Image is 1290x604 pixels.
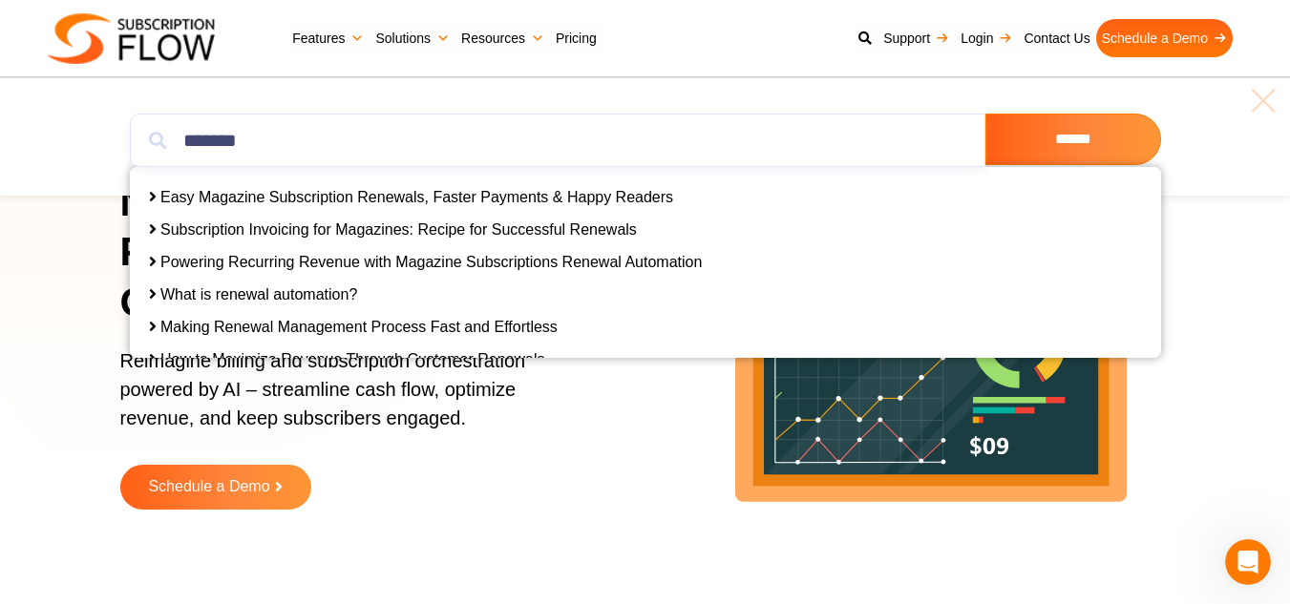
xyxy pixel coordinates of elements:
[120,346,572,451] p: Reimagine billing and subscription orchestration powered by AI – streamline cash flow, optimize r...
[455,19,550,57] a: Resources
[148,479,269,495] span: Schedule a Demo
[160,319,558,335] a: Making Renewal Management Process Fast and Effortless
[1096,19,1233,57] a: Schedule a Demo
[160,189,673,205] a: Easy Magazine Subscription Renewals, Faster Payments & Happy Readers
[160,254,702,270] a: Powering Recurring Revenue with Magazine Subscriptions Renewal Automation
[160,286,357,302] a: What is renewal automation?
[370,19,455,57] a: Solutions
[955,19,1018,57] a: Login
[160,351,545,367] a: How to Maximize Revenue Through Customer Renewals
[1018,19,1095,57] a: Contact Us
[286,19,370,57] a: Features
[160,221,637,238] a: Subscription Invoicing for Magazines: Recipe for Successful Renewals
[48,13,215,64] img: Subscriptionflow
[878,19,955,57] a: Support
[120,177,596,328] h1: Next-Gen AI Billing Platform to Power Growth
[550,19,603,57] a: Pricing
[1225,539,1271,585] iframe: Intercom live chat
[120,465,311,510] a: Schedule a Demo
